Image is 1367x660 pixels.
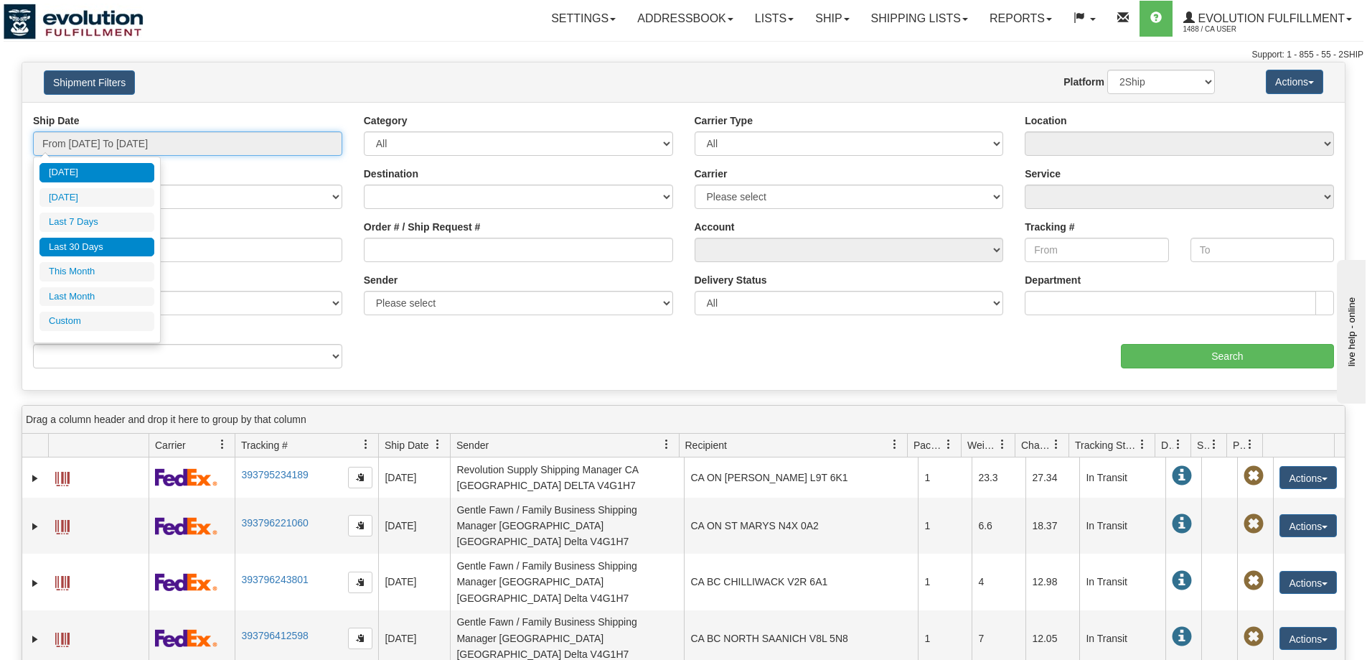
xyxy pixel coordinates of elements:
a: Carrier filter column settings [210,432,235,457]
button: Actions [1266,70,1323,94]
a: Expand [28,471,42,485]
span: In Transit [1172,571,1192,591]
td: Gentle Fawn / Family Business Shipping Manager [GEOGRAPHIC_DATA] [GEOGRAPHIC_DATA] Delta V4G1H7 [450,498,684,554]
button: Actions [1279,514,1337,537]
a: Ship Date filter column settings [426,432,450,457]
a: Label [55,570,70,592]
span: Charge [1021,438,1051,452]
span: Recipient [685,438,727,452]
a: Tracking Status filter column settings [1130,432,1155,457]
a: Expand [28,519,42,534]
a: 393796243801 [241,574,308,585]
li: [DATE] [39,163,154,182]
a: Expand [28,576,42,590]
img: logo1488.jpg [4,4,144,39]
a: Evolution Fulfillment 1488 / CA User [1173,1,1363,37]
label: Ship Date [33,113,80,128]
label: Service [1025,167,1061,181]
div: live help - online [11,12,133,23]
span: Tracking Status [1075,438,1137,452]
label: Location [1025,113,1066,128]
button: Shipment Filters [44,70,135,95]
button: Actions [1279,571,1337,594]
a: Reports [979,1,1063,37]
li: Last 30 Days [39,238,154,257]
label: Platform [1063,75,1104,89]
li: Custom [39,312,154,331]
td: [DATE] [378,554,450,610]
button: Actions [1279,466,1337,489]
span: Ship Date [385,438,428,452]
span: Pickup Not Assigned [1244,466,1264,486]
a: Ship [804,1,860,37]
td: 1 [918,457,972,498]
td: 18.37 [1025,498,1079,554]
td: CA BC CHILLIWACK V2R 6A1 [684,554,918,610]
span: 1488 / CA User [1183,22,1291,37]
a: Label [55,626,70,649]
input: Search [1121,344,1334,368]
span: Shipment Issues [1197,438,1209,452]
a: Settings [540,1,626,37]
label: Category [364,113,408,128]
a: Shipping lists [860,1,979,37]
label: Delivery Status [695,273,767,287]
span: Delivery Status [1161,438,1173,452]
label: Destination [364,167,418,181]
div: Support: 1 - 855 - 55 - 2SHIP [4,49,1363,61]
td: 27.34 [1025,457,1079,498]
button: Actions [1279,627,1337,650]
input: From [1025,238,1168,262]
a: 393795234189 [241,469,308,480]
td: [DATE] [378,457,450,498]
a: Recipient filter column settings [883,432,907,457]
a: Shipment Issues filter column settings [1202,432,1226,457]
td: 1 [918,554,972,610]
a: Weight filter column settings [990,432,1015,457]
li: This Month [39,262,154,282]
a: Label [55,465,70,488]
span: Pickup Not Assigned [1244,627,1264,647]
button: Copy to clipboard [348,628,372,649]
li: Last 7 Days [39,213,154,232]
td: In Transit [1079,554,1165,610]
a: 393796412598 [241,630,308,641]
span: Weight [967,438,997,452]
a: Packages filter column settings [936,432,961,457]
a: Delivery Status filter column settings [1166,432,1190,457]
label: Carrier Type [695,113,753,128]
td: In Transit [1079,498,1165,554]
img: 2 - FedEx Express® [155,517,217,535]
td: CA ON ST MARYS N4X 0A2 [684,498,918,554]
span: In Transit [1172,514,1192,534]
li: Last Month [39,287,154,307]
img: 2 - FedEx Express® [155,468,217,486]
label: Tracking # [1025,220,1074,234]
label: Sender [364,273,398,287]
td: In Transit [1079,457,1165,498]
span: Packages [913,438,944,452]
td: 23.3 [972,457,1025,498]
span: In Transit [1172,627,1192,647]
a: Charge filter column settings [1044,432,1068,457]
td: [DATE] [378,498,450,554]
span: In Transit [1172,466,1192,486]
a: Addressbook [626,1,744,37]
span: Pickup Not Assigned [1244,514,1264,534]
a: 393796221060 [241,517,308,529]
td: Revolution Supply Shipping Manager CA [GEOGRAPHIC_DATA] DELTA V4G1H7 [450,457,684,498]
span: Pickup Status [1233,438,1245,452]
li: [DATE] [39,188,154,208]
td: 1 [918,498,972,554]
button: Copy to clipboard [348,515,372,536]
td: 4 [972,554,1025,610]
td: 12.98 [1025,554,1079,610]
label: Account [695,220,735,234]
td: 6.6 [972,498,1025,554]
label: Carrier [695,167,728,181]
img: 2 - FedEx Express® [155,629,217,647]
div: grid grouping header [22,406,1345,434]
label: Order # / Ship Request # [364,220,481,234]
span: Carrier [155,438,186,452]
span: Tracking # [241,438,288,452]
